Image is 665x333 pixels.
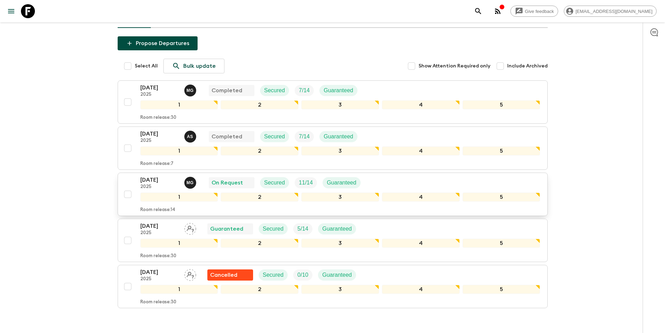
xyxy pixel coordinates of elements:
[140,130,179,138] p: [DATE]
[260,131,289,142] div: Secured
[184,225,196,231] span: Assign pack leader
[118,36,198,50] button: Propose Departures
[295,131,314,142] div: Trip Fill
[322,271,352,279] p: Guaranteed
[263,225,284,233] p: Secured
[140,239,218,248] div: 1
[118,173,548,216] button: [DATE]2025Mariam GabichvadzeOn RequestSecuredTrip FillGuaranteed12345Room release:14
[140,115,176,121] p: Room release: 30
[293,223,312,234] div: Trip Fill
[140,161,173,167] p: Room release: 7
[212,179,243,187] p: On Request
[184,271,196,277] span: Assign pack leader
[260,85,289,96] div: Secured
[163,59,224,73] a: Bulk update
[118,265,548,308] button: [DATE]2025Assign pack leaderFlash Pack cancellationSecuredTrip FillGuaranteed12345Room release:30
[264,86,285,95] p: Secured
[301,100,379,109] div: 3
[382,285,460,294] div: 4
[507,63,548,70] span: Include Archived
[140,207,175,213] p: Room release: 14
[118,219,548,262] button: [DATE]2025Assign pack leaderGuaranteedSecuredTrip FillGuaranteed12345Room release:30
[327,179,356,187] p: Guaranteed
[299,179,313,187] p: 11 / 14
[212,132,242,141] p: Completed
[140,230,179,236] p: 2025
[140,176,179,184] p: [DATE]
[297,225,308,233] p: 5 / 14
[293,269,312,281] div: Trip Fill
[118,80,548,124] button: [DATE]2025Mariam GabichvadzeCompletedSecuredTrip FillGuaranteed12345Room release:30
[260,177,289,188] div: Secured
[382,193,460,202] div: 4
[463,285,540,294] div: 5
[140,138,179,144] p: 2025
[263,271,284,279] p: Secured
[4,4,18,18] button: menu
[521,9,558,14] span: Give feedback
[382,239,460,248] div: 4
[295,85,314,96] div: Trip Fill
[140,193,218,202] div: 1
[140,253,176,259] p: Room release: 30
[135,63,158,70] span: Select All
[184,87,198,92] span: Mariam Gabichvadze
[324,86,353,95] p: Guaranteed
[264,132,285,141] p: Secured
[324,132,353,141] p: Guaranteed
[301,285,379,294] div: 3
[264,179,285,187] p: Secured
[118,126,548,170] button: [DATE]2025Ana SikharulidzeCompletedSecuredTrip FillGuaranteed12345Room release:7
[140,276,179,282] p: 2025
[564,6,657,17] div: [EMAIL_ADDRESS][DOMAIN_NAME]
[140,184,179,190] p: 2025
[301,239,379,248] div: 3
[463,100,540,109] div: 5
[212,86,242,95] p: Completed
[184,133,198,138] span: Ana Sikharulidze
[184,177,198,189] button: MG
[463,239,540,248] div: 5
[210,271,237,279] p: Cancelled
[572,9,656,14] span: [EMAIL_ADDRESS][DOMAIN_NAME]
[301,146,379,155] div: 3
[221,193,298,202] div: 2
[140,299,176,305] p: Room release: 30
[510,6,558,17] a: Give feedback
[382,146,460,155] div: 4
[183,62,216,70] p: Bulk update
[221,239,298,248] div: 2
[471,4,485,18] button: search adventures
[221,146,298,155] div: 2
[140,146,218,155] div: 1
[221,100,298,109] div: 2
[259,269,288,281] div: Secured
[140,222,179,230] p: [DATE]
[140,285,218,294] div: 1
[259,223,288,234] div: Secured
[382,100,460,109] div: 4
[140,92,179,97] p: 2025
[140,100,218,109] div: 1
[186,180,194,186] p: M G
[207,269,253,281] div: Flash Pack cancellation
[301,193,379,202] div: 3
[140,84,179,92] p: [DATE]
[463,193,540,202] div: 5
[463,146,540,155] div: 5
[419,63,490,70] span: Show Attention Required only
[297,271,308,279] p: 0 / 10
[221,285,298,294] div: 2
[140,268,179,276] p: [DATE]
[299,132,310,141] p: 7 / 14
[295,177,317,188] div: Trip Fill
[299,86,310,95] p: 7 / 14
[210,225,243,233] p: Guaranteed
[184,179,198,184] span: Mariam Gabichvadze
[322,225,352,233] p: Guaranteed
